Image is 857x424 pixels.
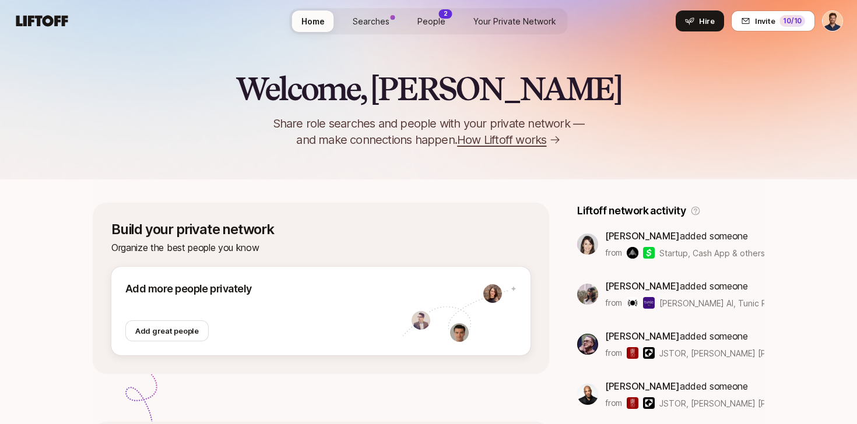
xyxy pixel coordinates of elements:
span: Startup, Cash App & others [659,247,764,259]
p: from [605,246,622,260]
a: Searches [343,10,399,32]
img: Portia AI [627,297,638,309]
span: [PERSON_NAME] [605,330,680,342]
img: 1714598359604 [483,284,502,303]
p: added someone [605,328,764,344]
img: 3f97a976_3792_4baf_b6b0_557933e89327.jpg [577,284,598,305]
a: Home [292,10,334,32]
span: Your Private Network [473,15,556,27]
p: Organize the best people you know [111,240,531,255]
img: 832a1036_8329_4f08_ad06_6bd5cef615b5.jfif [577,384,598,405]
button: Hire [676,10,724,31]
p: from [605,346,622,360]
button: Add great people [125,320,209,341]
img: Samuel Wheatley [823,11,842,31]
img: Cash App [643,247,655,259]
p: 2 [444,9,448,18]
img: 1638298459258 [412,311,430,330]
img: JSTOR [627,397,638,409]
span: JSTOR, [PERSON_NAME] [PERSON_NAME] & others [659,397,764,409]
span: Invite [755,15,775,27]
img: Startup [627,247,638,259]
span: People [417,15,445,27]
span: How Liftoff works [457,132,546,148]
p: added someone [605,379,764,394]
span: [PERSON_NAME] AI, Tunic Pay & others [659,297,764,309]
p: from [605,296,622,310]
p: from [605,396,622,410]
img: JSTOR [627,347,638,359]
button: Invite10/10 [731,10,815,31]
span: [PERSON_NAME] [605,280,680,292]
img: b9693bf8_78e1_4a4a_9570_b40954738491.jpg [577,334,598,355]
img: 7443b424_380f_46ee_91be_ae093b7e9b5a.jpg [577,234,598,255]
img: Tunic Pay [643,297,655,309]
img: Kleiner Perkins [643,347,655,359]
div: 10 /10 [779,15,805,27]
p: added someone [605,278,764,294]
a: Your Private Network [464,10,566,32]
img: 1590547678431 [450,323,469,342]
span: [PERSON_NAME] [605,230,680,242]
img: Kleiner Perkins [643,397,655,409]
span: Searches [353,15,389,27]
span: Hire [699,15,715,27]
p: Liftoff network activity [577,203,686,219]
span: [PERSON_NAME] [605,380,680,392]
p: Build your private network [111,221,531,238]
button: Samuel Wheatley [822,10,843,31]
span: Home [301,15,325,27]
h2: Welcome, [PERSON_NAME] [236,71,622,106]
p: Add more people privately [125,281,402,297]
a: People2 [408,10,455,32]
p: Share role searches and people with your private network — and make connections happen. [254,115,603,148]
p: added someone [605,228,764,243]
span: JSTOR, [PERSON_NAME] [PERSON_NAME] & others [659,347,764,359]
a: How Liftoff works [457,132,560,148]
